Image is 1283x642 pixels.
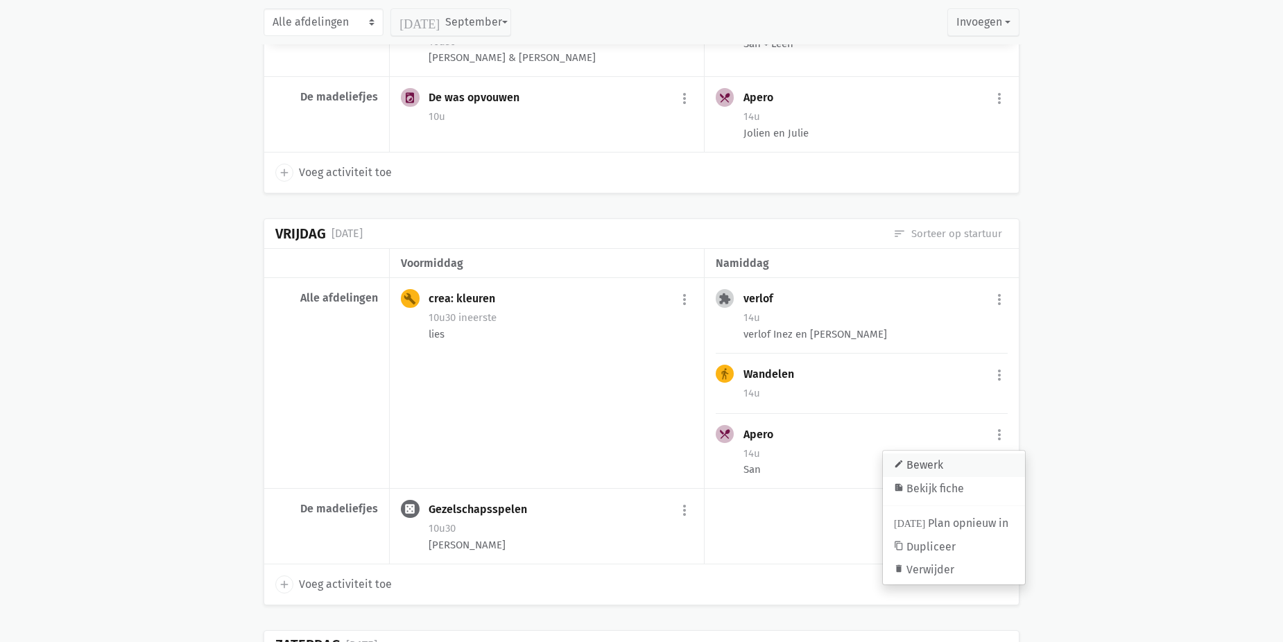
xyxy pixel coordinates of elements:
span: 10u30 [429,35,456,48]
span: 14u [743,110,760,123]
div: namiddag [716,254,1008,272]
i: directions_walk [718,367,731,380]
div: Alle afdelingen [275,291,378,305]
a: add Voeg activiteit toe [275,164,392,182]
button: September [390,8,510,36]
a: Bekijk fiche [883,476,1025,500]
a: Bewerk [883,453,1025,477]
span: 14u [743,447,760,460]
a: Verwijder [883,558,1025,582]
i: local_dining [718,428,731,440]
i: local_dining [718,92,731,104]
i: sort [893,227,906,240]
div: De madeliefjes [275,90,378,104]
a: Dupliceer [883,535,1025,558]
i: add [278,166,291,179]
i: [DATE] [894,517,925,527]
a: Sorteer op startuur [893,226,1002,241]
i: casino [404,503,416,515]
div: San [743,462,1008,477]
i: delete [894,564,904,573]
a: add Voeg activiteit toe [275,575,392,593]
div: [PERSON_NAME] [429,537,692,553]
div: crea: kleuren [429,292,506,306]
div: Vrijdag [275,226,326,242]
i: summarize [894,482,904,492]
span: eerste [458,311,497,324]
i: edit [894,459,904,469]
div: Apero [743,91,784,105]
div: verlof [743,292,784,306]
div: verlof Inez en [PERSON_NAME] [743,327,1008,342]
button: Invoegen [947,8,1019,36]
i: content_copy [894,540,904,550]
i: extension [718,293,731,305]
div: lies [429,327,692,342]
div: De was opvouwen [429,91,531,105]
span: 10u30 [429,522,456,535]
div: Gezelschapsspelen [429,503,538,517]
div: Jolien en Julie [743,125,1008,141]
span: Voeg activiteit toe [299,575,392,593]
div: De madeliefjes [275,502,378,516]
i: [DATE] [399,16,440,28]
div: [PERSON_NAME] & [PERSON_NAME] [429,50,692,65]
span: 14u [743,311,760,324]
div: [DATE] [331,225,363,243]
a: Plan opnieuw in [883,512,1025,535]
span: 10u30 [429,311,456,324]
span: 14u [743,387,760,399]
div: voormiddag [401,254,692,272]
i: add [278,578,291,591]
div: Wandelen [743,367,805,381]
span: 10u [429,110,445,123]
i: build [404,293,416,305]
div: Apero [743,428,784,442]
i: local_laundry_service [404,92,416,104]
span: in [458,311,467,324]
span: Voeg activiteit toe [299,164,392,182]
